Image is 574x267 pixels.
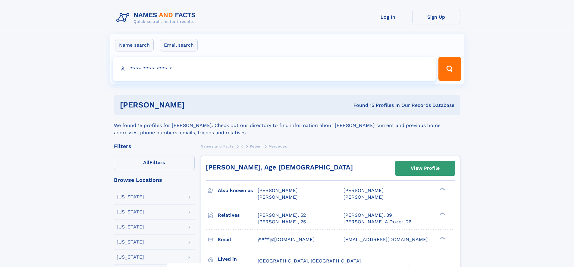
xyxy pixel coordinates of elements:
h3: Relatives [218,210,258,220]
span: All [143,160,149,165]
span: [PERSON_NAME] [258,194,298,200]
div: View Profile [411,161,440,175]
span: Mercedes [268,144,287,148]
span: [PERSON_NAME] [343,188,384,193]
span: [PERSON_NAME] [343,194,384,200]
div: Found 15 Profiles In Our Records Database [269,102,454,109]
div: [US_STATE] [117,255,144,259]
div: Browse Locations [114,177,195,183]
span: [PERSON_NAME] [258,188,298,193]
a: [PERSON_NAME] A Dozer, 26 [343,219,412,225]
label: Email search [160,39,198,51]
a: View Profile [395,161,455,175]
input: search input [113,57,436,81]
span: [GEOGRAPHIC_DATA], [GEOGRAPHIC_DATA] [258,258,361,264]
h3: Email [218,234,258,245]
div: [US_STATE] [117,210,144,214]
a: Names and Facts [201,142,234,150]
h3: Also known as [218,185,258,196]
div: ❯ [438,212,445,216]
span: Kelien [250,144,262,148]
a: Log In [364,10,412,24]
div: We found 15 profiles for [PERSON_NAME]. Check out our directory to find information about [PERSON... [114,115,460,136]
a: [PERSON_NAME], 52 [258,212,306,219]
img: Logo Names and Facts [114,10,201,26]
a: [PERSON_NAME], 39 [343,212,392,219]
a: [PERSON_NAME], 25 [258,219,306,225]
div: [US_STATE] [117,194,144,199]
div: Filters [114,144,195,149]
span: K [240,144,243,148]
div: [US_STATE] [117,240,144,244]
label: Filters [114,156,195,170]
a: K [240,142,243,150]
h3: Lived in [218,254,258,264]
a: Sign Up [412,10,460,24]
a: Kelien [250,142,262,150]
h1: [PERSON_NAME] [120,101,269,109]
div: ❯ [438,236,445,240]
label: Name search [115,39,154,51]
div: ❯ [438,187,445,191]
a: [PERSON_NAME], Age [DEMOGRAPHIC_DATA] [206,163,353,171]
button: Search Button [438,57,461,81]
span: [EMAIL_ADDRESS][DOMAIN_NAME] [343,237,428,242]
div: [US_STATE] [117,225,144,229]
